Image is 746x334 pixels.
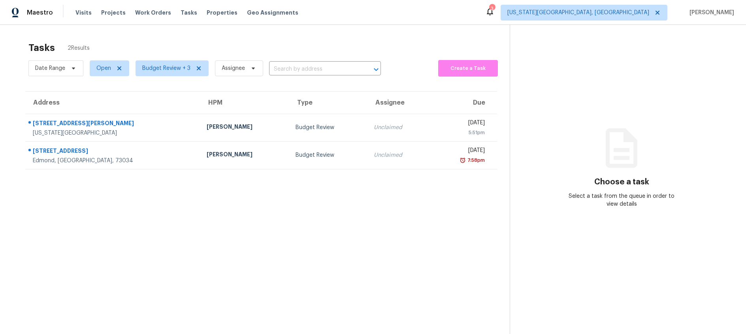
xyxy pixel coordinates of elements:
[27,9,53,17] span: Maestro
[371,64,382,75] button: Open
[437,146,485,156] div: [DATE]
[489,5,495,13] div: 3
[28,44,55,52] h2: Tasks
[269,63,359,75] input: Search by address
[374,151,424,159] div: Unclaimed
[33,157,194,165] div: Edmond, [GEOGRAPHIC_DATA], 73034
[686,9,734,17] span: [PERSON_NAME]
[207,123,283,133] div: [PERSON_NAME]
[25,92,200,114] th: Address
[33,119,194,129] div: [STREET_ADDRESS][PERSON_NAME]
[35,64,65,72] span: Date Range
[96,64,111,72] span: Open
[33,129,194,137] div: [US_STATE][GEOGRAPHIC_DATA]
[207,9,237,17] span: Properties
[181,10,197,15] span: Tasks
[374,124,424,131] div: Unclaimed
[207,150,283,160] div: [PERSON_NAME]
[430,92,497,114] th: Due
[222,64,245,72] span: Assignee
[68,44,90,52] span: 2 Results
[75,9,92,17] span: Visits
[247,9,298,17] span: Geo Assignments
[289,92,367,114] th: Type
[466,156,485,164] div: 7:58pm
[101,9,126,17] span: Projects
[507,9,649,17] span: [US_STATE][GEOGRAPHIC_DATA], [GEOGRAPHIC_DATA]
[296,124,361,131] div: Budget Review
[566,192,678,208] div: Select a task from the queue in order to view details
[460,156,466,164] img: Overdue Alarm Icon
[594,178,649,186] h3: Choose a task
[438,60,498,77] button: Create a Task
[437,129,485,137] div: 5:51pm
[142,64,190,72] span: Budget Review + 3
[437,119,485,129] div: [DATE]
[296,151,361,159] div: Budget Review
[442,64,494,73] span: Create a Task
[33,147,194,157] div: [STREET_ADDRESS]
[367,92,430,114] th: Assignee
[135,9,171,17] span: Work Orders
[200,92,289,114] th: HPM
